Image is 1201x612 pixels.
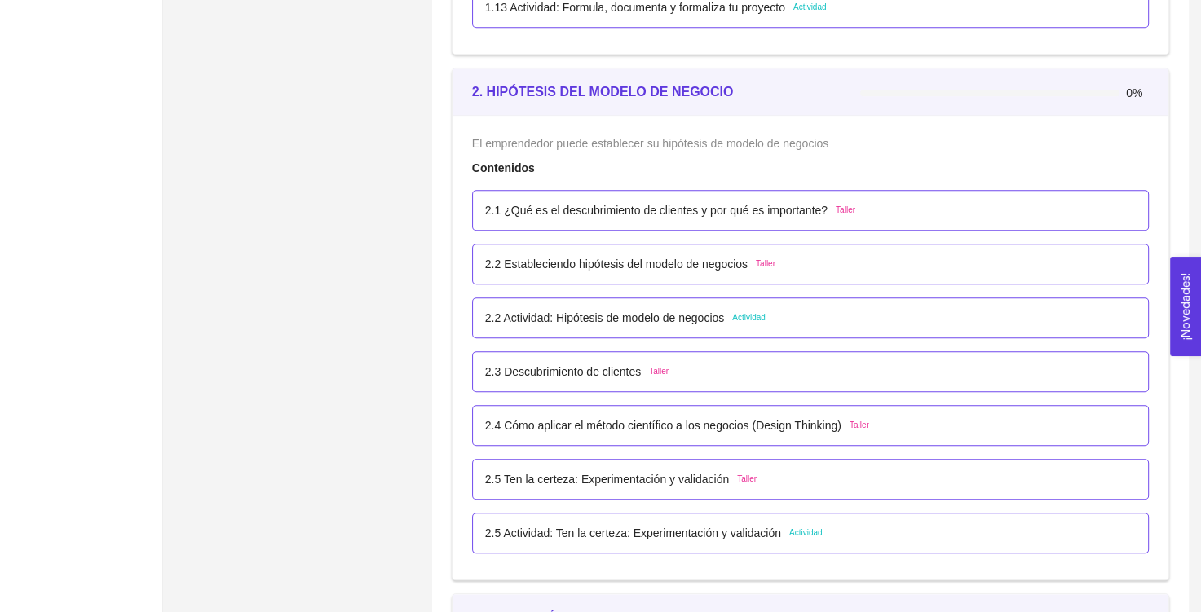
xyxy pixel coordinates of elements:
[472,85,734,99] strong: 2. HIPÓTESIS DEL MODELO DE NEGOCIO
[756,258,775,271] span: Taller
[732,311,766,324] span: Actividad
[789,526,823,539] span: Actividad
[485,363,641,381] p: 2.3 Descubrimiento de clientes
[485,201,828,219] p: 2.1 ¿Qué es el descubrimiento de clientes y por qué es importante?
[485,309,724,327] p: 2.2 Actividad: Hipótesis de modelo de negocios
[1170,257,1201,356] button: Open Feedback Widget
[1126,87,1149,99] span: 0%
[472,161,535,174] strong: Contenidos
[737,473,757,486] span: Taller
[485,524,781,542] p: 2.5 Actividad: Ten la certeza: Experimentación y validación
[649,365,669,378] span: Taller
[793,1,827,14] span: Actividad
[850,419,869,432] span: Taller
[485,416,841,434] p: 2.4 Cómo aplicar el método científico a los negocios (Design Thinking)
[836,204,855,217] span: Taller
[485,470,729,488] p: 2.5 Ten la certeza: Experimentación y validación
[472,137,828,150] span: El emprendedor puede establecer su hipótesis de modelo de negocios
[485,255,748,273] p: 2.2 Estableciendo hipótesis del modelo de negocios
